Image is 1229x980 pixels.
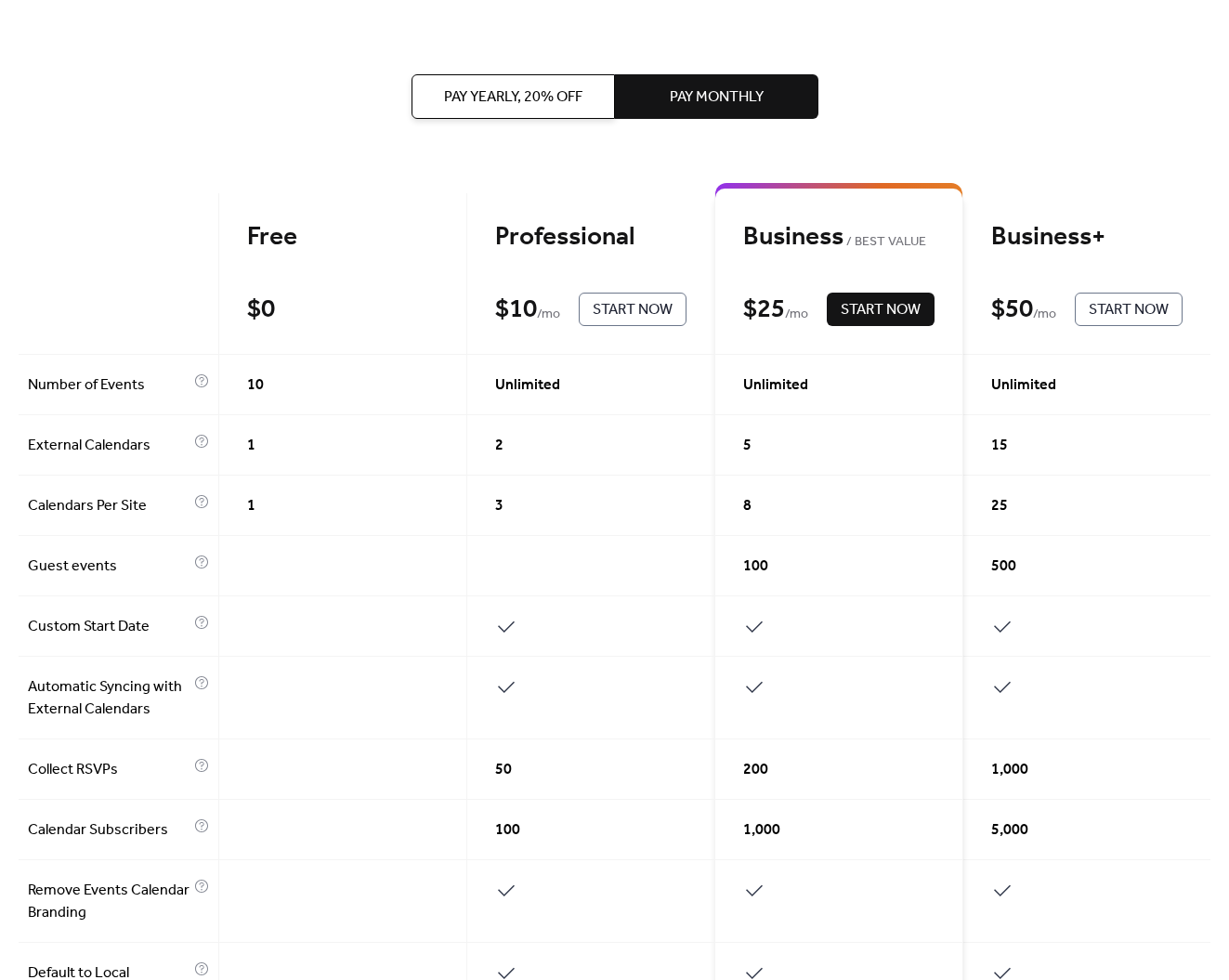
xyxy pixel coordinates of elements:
span: Pay Monthly [670,86,764,109]
span: Calendar Subscribers [28,819,190,842]
div: Business+ [991,221,1183,254]
button: Start Now [1075,293,1183,326]
span: 10 [247,374,264,397]
span: External Calendars [28,435,190,457]
span: / mo [537,304,560,326]
span: Pay Yearly, 20% off [444,86,582,109]
span: Unlimited [495,374,560,397]
span: Remove Events Calendar Branding [28,880,190,924]
span: Calendars Per Site [28,495,190,517]
span: 100 [743,555,768,578]
button: Pay Monthly [615,74,818,119]
span: 500 [991,555,1016,578]
span: 1,000 [991,759,1028,781]
div: $ 50 [991,294,1033,326]
span: Custom Start Date [28,616,190,638]
span: / mo [785,304,808,326]
button: Pay Yearly, 20% off [412,74,615,119]
span: 3 [495,495,503,517]
span: 5,000 [991,819,1028,842]
div: $ 0 [247,294,275,326]
span: 5 [743,435,752,457]
span: 100 [495,819,520,842]
span: / mo [1033,304,1056,326]
span: Unlimited [743,374,808,397]
span: Start Now [841,299,921,321]
span: 2 [495,435,503,457]
button: Start Now [827,293,935,326]
span: Guest events [28,555,190,578]
span: Start Now [1089,299,1169,321]
span: 1 [247,435,255,457]
span: 1,000 [743,819,780,842]
span: 1 [247,495,255,517]
div: $ 25 [743,294,785,326]
div: $ 10 [495,294,537,326]
span: 50 [495,759,512,781]
button: Start Now [579,293,686,326]
span: Automatic Syncing with External Calendars [28,676,190,721]
div: Free [247,221,438,254]
span: 25 [991,495,1008,517]
span: 200 [743,759,768,781]
span: BEST VALUE [843,231,926,254]
span: 15 [991,435,1008,457]
span: Number of Events [28,374,190,397]
div: Business [743,221,935,254]
span: Collect RSVPs [28,759,190,781]
span: Start Now [593,299,673,321]
span: 8 [743,495,752,517]
span: Unlimited [991,374,1056,397]
div: Professional [495,221,686,254]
